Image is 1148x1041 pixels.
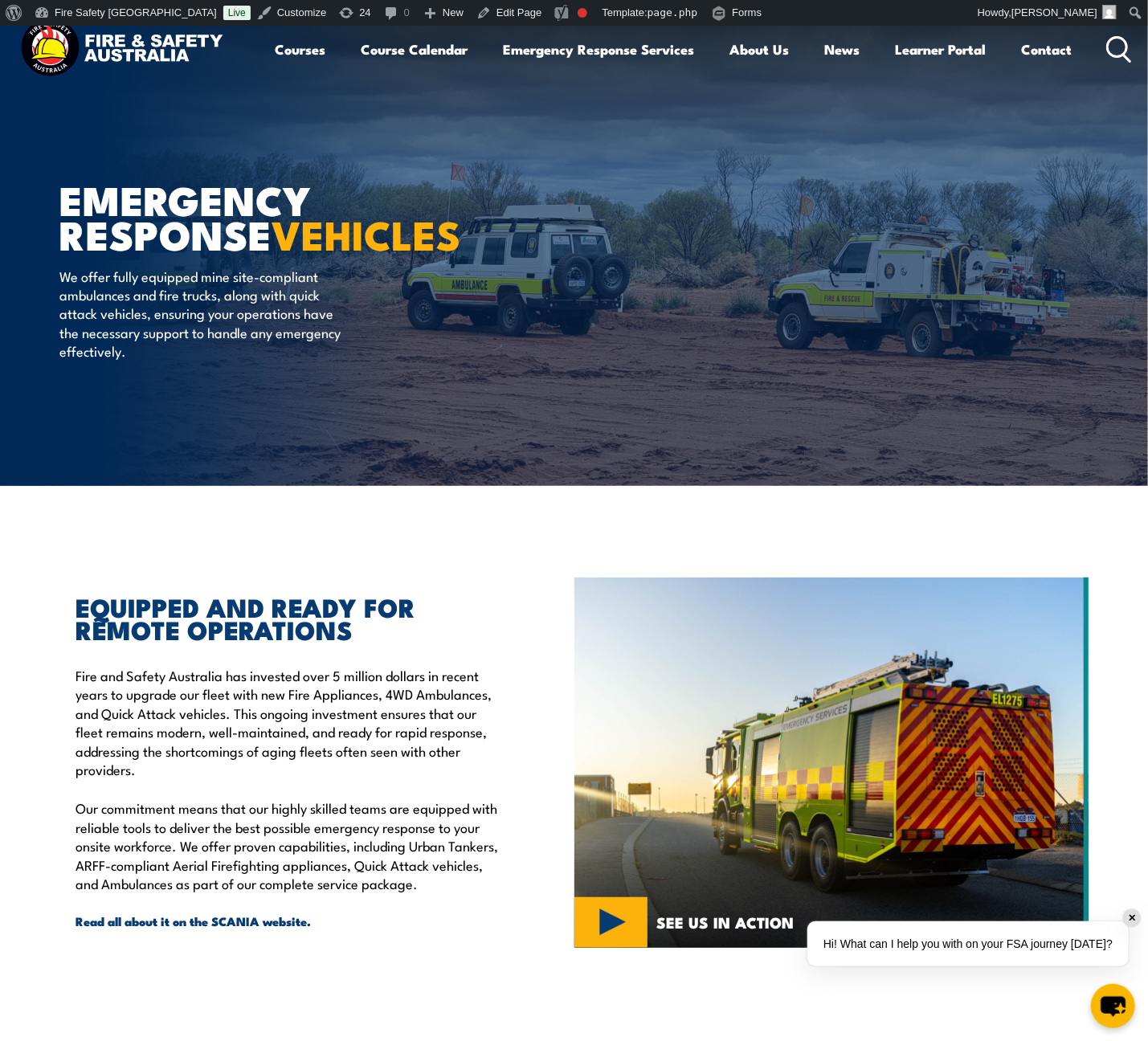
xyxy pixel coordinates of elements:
span: SEE US IN ACTION [656,915,794,929]
a: Live [223,6,251,20]
div: Hi! What can I help you with on your FSA journey [DATE]? [807,921,1129,966]
a: Contact [1022,28,1072,71]
img: MERS VIDEO (3) [574,578,1089,948]
p: Fire and Safety Australia has invested over 5 million dollars in recent years to upgrade our flee... [76,666,500,778]
a: Read all about it on the SCANIA website. [76,912,500,930]
a: Emergency Response Services [504,28,695,71]
a: About Us [730,28,790,71]
a: News [825,28,860,71]
p: Our commitment means that our highly skilled teams are equipped with reliable tools to deliver th... [76,798,500,892]
h2: EQUIPPED AND READY FOR REMOTE OPERATIONS [76,595,500,640]
strong: VEHICLES [272,202,461,264]
div: Focus keyphrase not set [578,8,587,18]
a: Courses [276,28,326,71]
span: page.php [648,6,698,18]
h1: EMERGENCY RESPONSE [60,182,457,251]
p: We offer fully equipped mine site-compliant ambulances and fire trucks, along with quick attack v... [60,267,353,361]
button: chat-button [1091,984,1135,1028]
a: Course Calendar [362,28,468,71]
div: ✕ [1123,909,1141,927]
span: [PERSON_NAME] [1011,6,1097,18]
a: Learner Portal [896,28,987,71]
